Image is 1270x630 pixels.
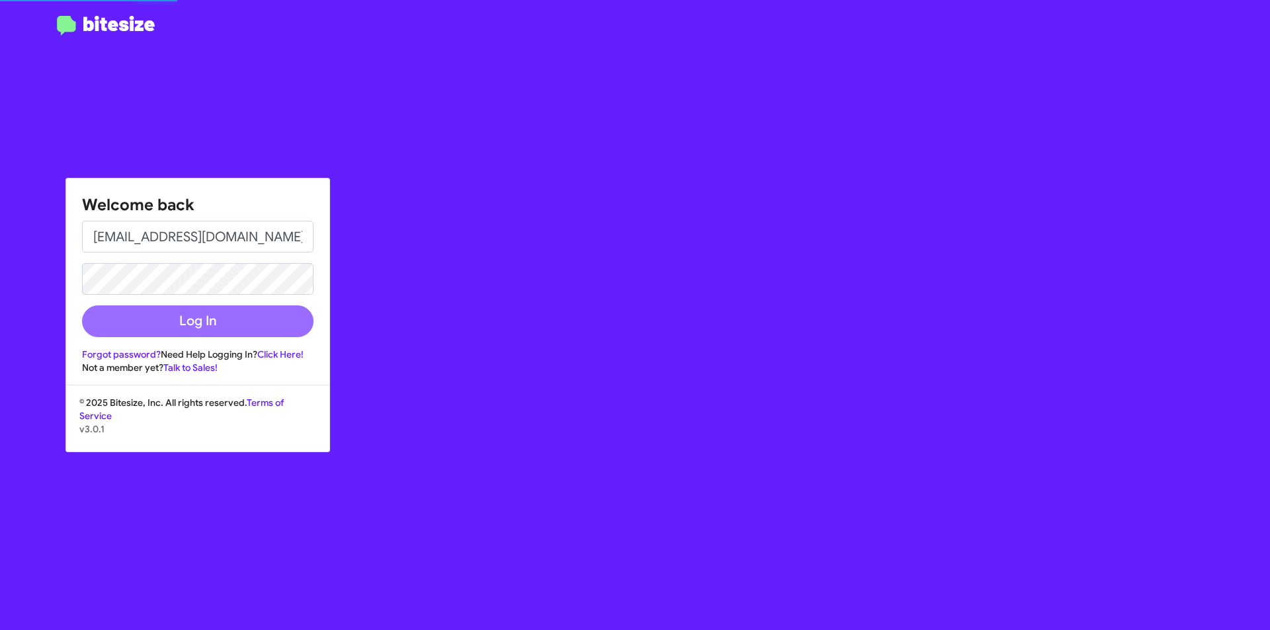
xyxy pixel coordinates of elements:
p: v3.0.1 [79,422,316,436]
input: Email address [82,221,314,253]
button: Log In [82,305,314,337]
a: Click Here! [257,348,304,360]
h1: Welcome back [82,194,314,216]
a: Forgot password? [82,348,161,360]
div: Need Help Logging In? [82,348,314,361]
div: Not a member yet? [82,361,314,374]
a: Talk to Sales! [163,362,218,374]
div: © 2025 Bitesize, Inc. All rights reserved. [66,396,329,452]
